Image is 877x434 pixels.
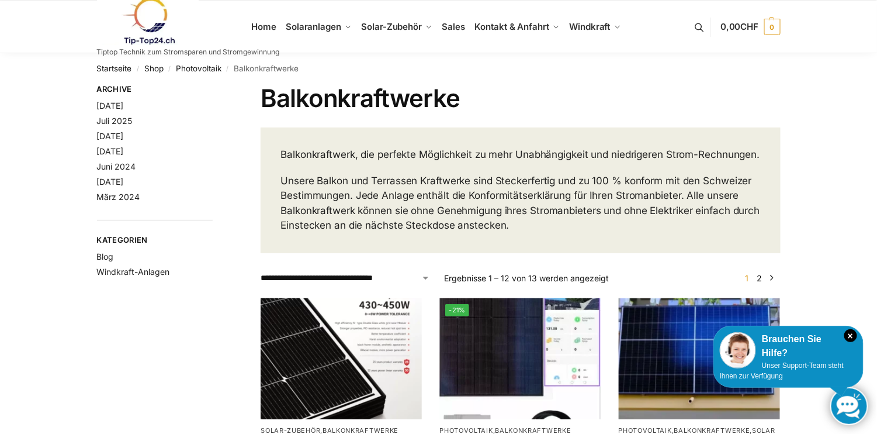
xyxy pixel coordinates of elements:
[362,21,422,32] span: Solar-Zubehör
[439,298,601,419] a: -21%Steckerfertig Plug & Play mit 410 Watt
[144,64,164,73] a: Shop
[437,1,470,53] a: Sales
[844,329,857,342] i: Schließen
[97,161,136,171] a: Juni 2024
[164,64,176,74] span: /
[475,21,549,32] span: Kontakt & Anfahrt
[97,116,133,126] a: Juli 2025
[280,147,760,163] p: Balkonkraftwerk, die perfekte Möglichkeit zu mehr Unabhängigkeit und niedrigeren Strom-Rechnungen.
[741,21,759,32] span: CHF
[439,298,601,419] img: Steckerfertig Plug & Play mit 410 Watt
[764,19,781,35] span: 0
[97,146,124,156] a: [DATE]
[767,272,776,284] a: →
[97,252,114,261] a: Blog
[720,21,758,32] span: 0,00
[754,273,765,283] a: Seite 2
[213,84,220,97] button: Close filters
[442,21,466,32] span: Sales
[97,235,213,246] span: Kategorien
[97,84,213,95] span: Archive
[97,101,124,111] a: [DATE]
[221,64,234,74] span: /
[720,332,756,368] img: Customer service
[286,21,341,32] span: Solaranlagen
[97,131,124,141] a: [DATE]
[261,84,780,113] h1: Balkonkraftwerke
[619,298,780,419] img: Solaranlage für den kleinen Balkon
[720,361,844,380] span: Unser Support-Team steht Ihnen zur Verfügung
[97,53,781,84] nav: Breadcrumb
[742,273,751,283] span: Seite 1
[176,64,221,73] a: Photovoltaik
[470,1,564,53] a: Kontakt & Anfahrt
[97,177,124,187] a: [DATE]
[97,192,140,202] a: März 2024
[132,64,144,74] span: /
[261,272,430,284] select: Shop-Reihenfolge
[356,1,437,53] a: Solar-Zubehör
[97,64,132,73] a: Startseite
[738,272,780,284] nav: Produkt-Seitennummerierung
[564,1,626,53] a: Windkraft
[444,272,609,284] p: Ergebnisse 1 – 12 von 13 werden angezeigt
[720,332,857,360] div: Brauchen Sie Hilfe?
[281,1,356,53] a: Solaranlagen
[261,298,422,419] img: Balkonkraftwerk 445/860 Erweiterungsmodul
[97,267,170,277] a: Windkraft-Anlagen
[570,21,611,32] span: Windkraft
[720,9,780,44] a: 0,00CHF 0
[97,49,280,56] p: Tiptop Technik zum Stromsparen und Stromgewinnung
[280,174,760,233] p: Unsere Balkon und Terrassen Kraftwerke sind Steckerfertig und zu 100 % konform mit den Schweizer ...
